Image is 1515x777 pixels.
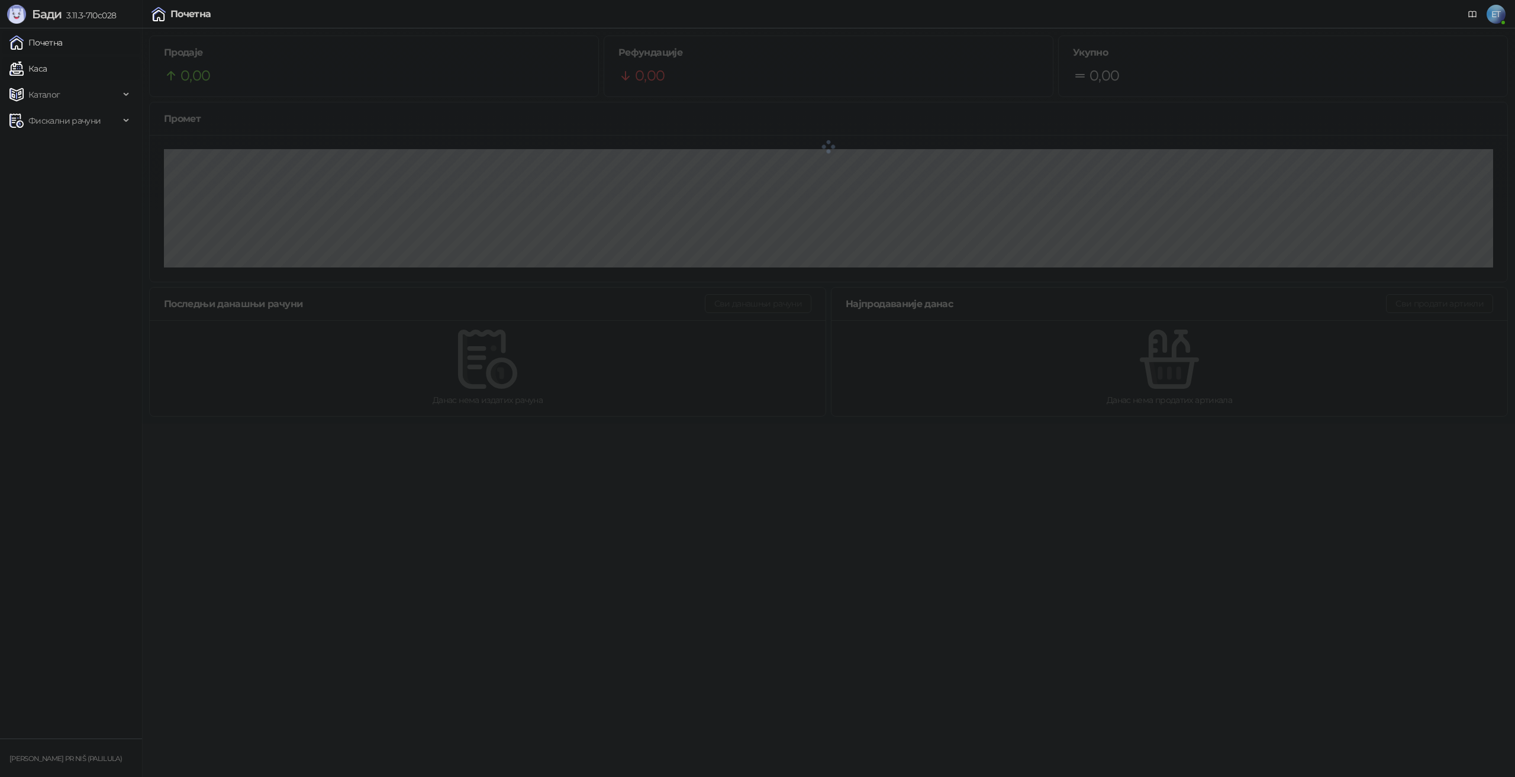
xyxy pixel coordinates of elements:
[28,109,101,133] span: Фискални рачуни
[9,57,47,80] a: Каса
[32,7,62,21] span: Бади
[28,83,60,107] span: Каталог
[1463,5,1482,24] a: Документација
[170,9,211,19] div: Почетна
[1487,5,1506,24] span: ET
[9,31,63,54] a: Почетна
[9,755,122,763] small: [PERSON_NAME] PR NIŠ (PALILULA)
[7,5,26,24] img: Logo
[62,10,116,21] span: 3.11.3-710c028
